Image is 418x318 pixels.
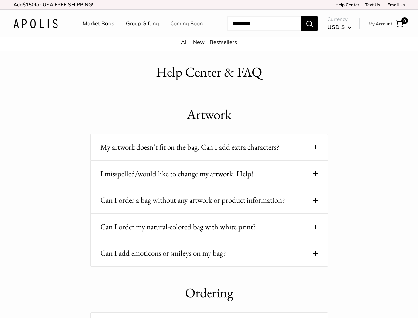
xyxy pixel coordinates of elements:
a: Coming Soon [171,19,203,28]
h1: Help Center & FAQ [156,62,262,82]
a: Text Us [365,2,380,7]
span: 0 [401,17,408,24]
button: Can I order a bag without any artwork or product information? [100,194,318,207]
span: Currency [327,15,352,24]
input: Search... [227,16,301,31]
a: Bestsellers [210,39,237,45]
button: I misspelled/would like to change my artwork. Help! [100,167,318,180]
button: My artwork doesn’t fit on the bag. Can I add extra characters? [100,141,318,154]
span: USD $ [327,24,345,30]
button: Can I order my natural-colored bag with white print? [100,220,318,233]
h1: Ordering [90,283,328,303]
a: Market Bags [83,19,114,28]
img: Apolis [13,19,58,28]
a: 0 [395,20,403,27]
a: New [193,39,205,45]
h1: Artwork [90,105,328,124]
a: All [181,39,188,45]
a: Help Center [333,2,359,7]
a: Group Gifting [126,19,159,28]
a: Email Us [385,2,405,7]
button: Can I add emoticons or smileys on my bag? [100,247,318,260]
span: $150 [23,1,35,8]
button: USD $ [327,22,352,32]
button: Search [301,16,318,31]
a: My Account [369,20,392,27]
